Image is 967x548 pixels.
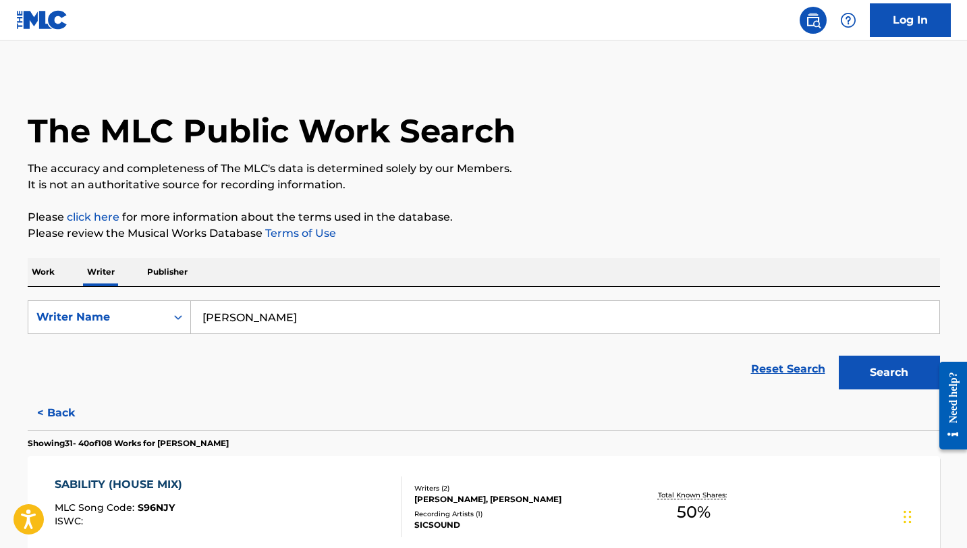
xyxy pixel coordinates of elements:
[900,483,967,548] iframe: Chat Widget
[36,309,158,325] div: Writer Name
[677,500,711,524] span: 50 %
[414,509,618,519] div: Recording Artists ( 1 )
[263,227,336,240] a: Terms of Use
[55,515,86,527] span: ISWC :
[800,7,827,34] a: Public Search
[83,258,119,286] p: Writer
[870,3,951,37] a: Log In
[28,225,940,242] p: Please review the Musical Works Database
[16,10,68,30] img: MLC Logo
[28,300,940,396] form: Search Form
[414,519,618,531] div: SICSOUND
[414,493,618,505] div: [PERSON_NAME], [PERSON_NAME]
[28,437,229,449] p: Showing 31 - 40 of 108 Works for [PERSON_NAME]
[658,490,730,500] p: Total Known Shares:
[28,396,109,430] button: < Back
[55,476,189,493] div: SABILITY (HOUSE MIX)
[835,7,862,34] div: Help
[55,501,138,514] span: MLC Song Code :
[805,12,821,28] img: search
[67,211,119,223] a: click here
[28,209,940,225] p: Please for more information about the terms used in the database.
[138,501,175,514] span: S96NJY
[28,111,516,151] h1: The MLC Public Work Search
[929,351,967,460] iframe: Resource Center
[839,356,940,389] button: Search
[143,258,192,286] p: Publisher
[28,177,940,193] p: It is not an authoritative source for recording information.
[414,483,618,493] div: Writers ( 2 )
[744,354,832,384] a: Reset Search
[28,258,59,286] p: Work
[904,497,912,537] div: Drag
[840,12,856,28] img: help
[28,161,940,177] p: The accuracy and completeness of The MLC's data is determined solely by our Members.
